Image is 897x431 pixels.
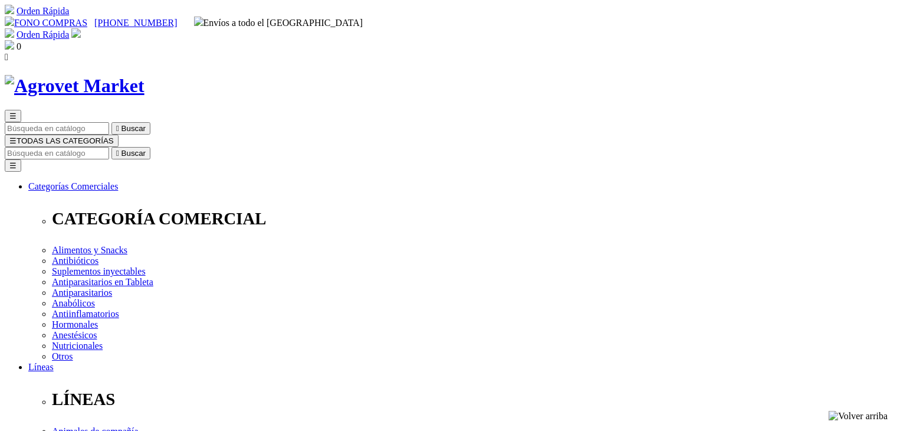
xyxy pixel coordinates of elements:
a: Líneas [28,362,54,372]
img: delivery-truck.svg [194,17,203,26]
a: Anabólicos [52,298,95,308]
a: Orden Rápida [17,30,69,40]
a: Suplementos inyectables [52,266,146,276]
a: Hormonales [52,319,98,329]
img: shopping-cart.svg [5,5,14,14]
button: ☰TODAS LAS CATEGORÍAS [5,135,119,147]
a: Nutricionales [52,341,103,351]
i:  [5,52,8,62]
p: CATEGORÍA COMERCIAL [52,209,892,228]
img: phone.svg [5,17,14,26]
a: Categorías Comerciales [28,181,118,191]
span: Envíos a todo el [GEOGRAPHIC_DATA] [194,18,363,28]
a: Otros [52,351,73,361]
a: Alimentos y Snacks [52,245,127,255]
a: Antiinflamatorios [52,309,119,319]
img: user.svg [71,28,81,38]
a: Orden Rápida [17,6,69,16]
img: shopping-cart.svg [5,28,14,38]
span: ☰ [9,112,17,120]
a: FONO COMPRAS [5,18,87,28]
a: Antiparasitarios [52,288,112,298]
i:  [116,149,119,158]
img: Agrovet Market [5,75,144,97]
a: Antiparasitarios en Tableta [52,277,153,287]
img: shopping-bag.svg [5,40,14,50]
span: Buscar [121,124,146,133]
span: 0 [17,41,21,51]
input: Buscar [5,147,109,159]
span: Buscar [121,149,146,158]
input: Buscar [5,122,109,135]
img: Volver arriba [829,411,888,422]
button: ☰ [5,159,21,172]
span: ☰ [9,136,17,145]
button: ☰ [5,110,21,122]
i:  [116,124,119,133]
a: Anestésicos [52,330,97,340]
button:  Buscar [111,122,150,135]
a: [PHONE_NUMBER] [94,18,177,28]
button:  Buscar [111,147,150,159]
p: LÍNEAS [52,390,892,409]
a: Acceda a su cuenta de cliente [71,30,81,40]
a: Antibióticos [52,256,98,266]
